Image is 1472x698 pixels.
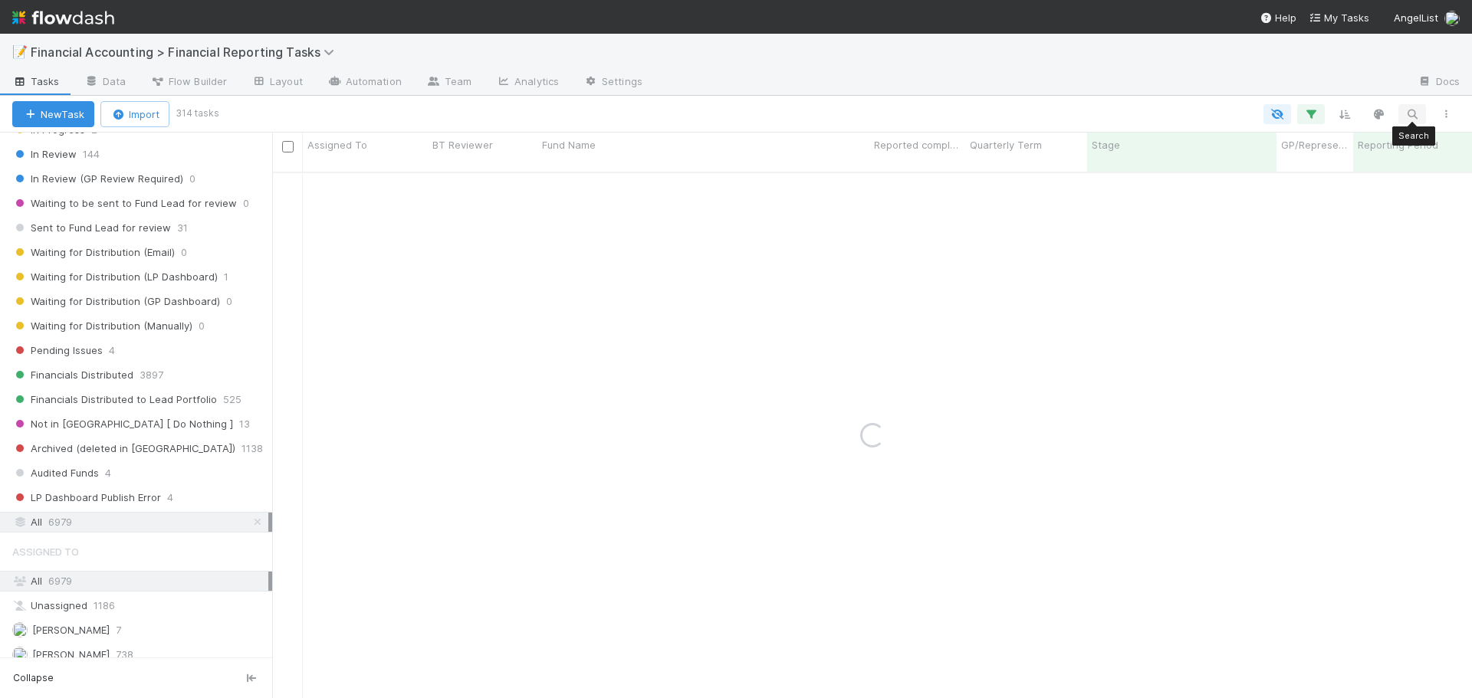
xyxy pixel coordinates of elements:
[12,647,28,662] img: avatar_fee1282a-8af6-4c79-b7c7-bf2cfad99775.png
[12,622,28,637] img: avatar_17610dbf-fae2-46fa-90b6-017e9223b3c9.png
[94,596,115,615] span: 1186
[189,169,195,188] span: 0
[105,464,111,483] span: 4
[1092,137,1120,152] span: Stage
[1309,10,1369,25] a: My Tasks
[72,70,138,95] a: Data
[1394,11,1438,24] span: AngelList
[315,70,414,95] a: Automation
[571,70,655,95] a: Settings
[414,70,484,95] a: Team
[223,390,242,409] span: 525
[1281,137,1349,152] span: GP/Representative wants to review
[48,575,72,587] span: 6979
[432,137,493,152] span: BT Reviewer
[239,415,250,434] span: 13
[12,341,103,360] span: Pending Issues
[1260,10,1296,25] div: Help
[12,218,171,238] span: Sent to Fund Lead for review
[12,513,268,532] div: All
[12,488,161,507] span: LP Dashboard Publish Error
[242,439,263,458] span: 1138
[31,44,342,60] span: Financial Accounting > Financial Reporting Tasks
[12,5,114,31] img: logo-inverted-e16ddd16eac7371096b0.svg
[100,101,169,127] button: Import
[12,74,60,89] span: Tasks
[177,218,188,238] span: 31
[12,194,237,213] span: Waiting to be sent to Fund Lead for review
[176,107,219,120] small: 314 tasks
[167,488,173,507] span: 4
[150,74,227,89] span: Flow Builder
[243,194,249,213] span: 0
[199,316,205,336] span: 0
[116,645,133,664] span: 738
[83,145,100,164] span: 144
[224,267,228,287] span: 1
[542,137,596,152] span: Fund Name
[12,243,175,262] span: Waiting for Distribution (Email)
[307,137,367,152] span: Assigned To
[239,70,315,95] a: Layout
[12,596,268,615] div: Unassigned
[1309,11,1369,24] span: My Tasks
[48,513,72,532] span: 6979
[282,141,294,152] input: Toggle All Rows Selected
[181,243,187,262] span: 0
[138,70,239,95] a: Flow Builder
[12,45,28,58] span: 📝
[140,365,163,385] span: 3897
[1444,11,1460,26] img: avatar_030f5503-c087-43c2-95d1-dd8963b2926c.png
[12,292,220,311] span: Waiting for Distribution (GP Dashboard)
[13,671,54,685] span: Collapse
[12,365,133,385] span: Financials Distributed
[1358,137,1438,152] span: Reporting Period
[226,292,232,311] span: 0
[12,536,79,567] span: Assigned To
[874,137,961,152] span: Reported completed by
[12,316,192,336] span: Waiting for Distribution (Manually)
[484,70,571,95] a: Analytics
[32,648,110,660] span: [PERSON_NAME]
[12,101,94,127] button: NewTask
[32,624,110,636] span: [PERSON_NAME]
[116,621,121,640] span: 7
[12,267,218,287] span: Waiting for Distribution (LP Dashboard)
[109,341,115,360] span: 4
[12,169,183,188] span: In Review (GP Review Required)
[970,137,1042,152] span: Quarterly Term
[12,464,99,483] span: Audited Funds
[12,415,233,434] span: Not in [GEOGRAPHIC_DATA] [ Do Nothing ]
[12,572,268,591] div: All
[12,439,235,458] span: Archived (deleted in [GEOGRAPHIC_DATA])
[12,390,217,409] span: Financials Distributed to Lead Portfolio
[12,145,77,164] span: In Review
[1405,70,1472,95] a: Docs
